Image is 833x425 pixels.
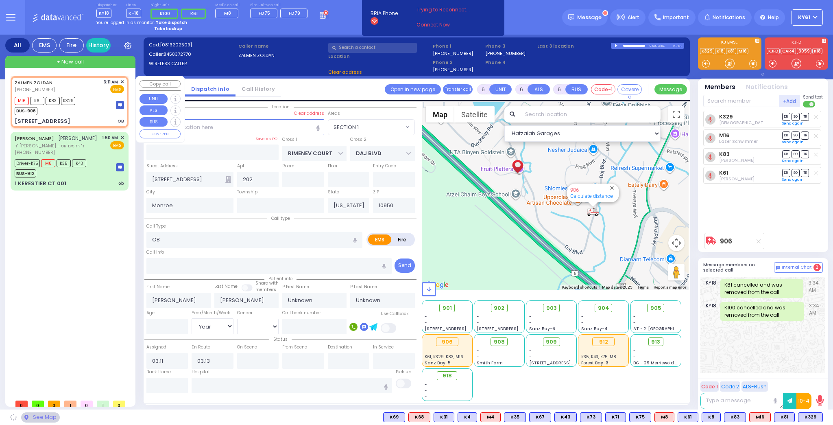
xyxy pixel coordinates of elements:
div: / [656,41,658,50]
div: See map [21,412,59,423]
div: BLS [774,412,795,422]
span: K83 [46,97,60,105]
a: CAR4 [781,48,796,54]
div: BLS [702,412,721,422]
span: 905 [650,304,661,312]
label: Apt [237,163,244,169]
button: Transfer call [443,84,473,94]
button: ALS [528,84,550,94]
div: K68 [408,412,430,422]
a: Send again [782,177,804,182]
span: SECTION 1 [334,123,359,131]
img: message-box.svg [116,163,124,171]
div: All [5,38,30,53]
a: Open this area in Google Maps (opens a new window) [424,280,451,290]
span: 3:34 AM [809,302,821,321]
span: 913 [651,338,660,346]
label: Assigned [146,344,166,351]
label: [PHONE_NUMBER] [433,66,473,72]
label: Street Address [146,163,178,169]
button: UNIT [489,84,512,94]
div: 906 [587,207,599,217]
div: K4 [458,412,477,422]
a: M16 [737,48,748,54]
span: 2 [813,264,821,271]
span: - [477,320,479,326]
label: Room [282,163,294,169]
label: Fire [391,234,414,245]
div: K8 [702,412,721,422]
div: K69 [383,412,405,422]
div: ALS [749,412,771,422]
label: First Name [146,284,170,290]
button: Show satellite imagery [454,106,495,123]
a: K329 [700,48,714,54]
button: ALS-Rush [741,381,768,392]
div: ALS KJ [654,412,674,422]
button: 10-4 [796,393,811,409]
button: Close [608,184,616,192]
span: + New call [57,58,84,66]
span: Status [269,336,292,342]
div: K-18 [673,43,684,49]
div: - [425,381,469,388]
span: Call type [267,215,294,221]
span: EMS [110,141,124,149]
button: BUS [565,84,588,94]
span: Sanz Bay-5 [425,360,451,366]
label: Pick up [396,369,411,375]
span: 904 [598,304,609,312]
a: Calculate distance [570,193,613,199]
span: Shia Waldman [719,120,803,126]
span: Send text [803,94,823,100]
label: P Last Name [350,284,377,290]
label: ZIP [373,189,379,195]
button: COVERED [140,129,181,138]
div: ALS [480,412,501,422]
span: 901 [443,304,452,312]
div: BLS [383,412,405,422]
span: Internal Chat [782,265,812,270]
span: Driver-K75 [15,159,40,167]
a: K81 [726,48,736,54]
span: SECTION 1 [328,120,403,134]
a: Send again [782,121,804,126]
span: 0 [15,401,28,407]
span: SO [792,113,800,120]
div: K61 [678,412,698,422]
span: KY61 [798,14,810,21]
span: - [529,320,532,326]
label: [PHONE_NUMBER] [485,50,526,56]
div: 0:00 [649,41,656,50]
a: K329 [719,114,733,120]
span: 1 [64,401,76,407]
span: - [529,354,532,360]
div: M4 [480,412,501,422]
span: 918 [443,372,452,380]
button: Map camera controls [668,235,685,251]
label: Cross 1 [282,136,297,143]
span: BUS-912 [15,169,36,177]
span: Sanz Bay-6 [529,326,555,332]
span: BG - 29 Merriewold S. [633,360,679,366]
div: 906 [436,337,458,346]
span: ר' [PERSON_NAME] - ר' רחמים זוס [15,142,97,149]
span: 0 [113,401,125,407]
span: M8 [224,10,231,16]
a: ZALMEN ZOLDAN [15,79,52,86]
div: K329 [798,412,823,422]
span: ✕ [120,134,124,141]
span: TR [801,113,809,120]
span: You're logged in as monitor. [96,20,155,26]
strong: Take backup [154,26,182,32]
span: Phone 1 [433,43,482,50]
button: Code-1 [591,84,615,94]
a: K61 [719,170,728,176]
span: - [425,313,427,320]
span: 0 [32,401,44,407]
label: Call back number [282,310,321,316]
div: K75 [629,412,651,422]
div: M8 [654,412,674,422]
span: - [477,348,479,354]
span: 903 [546,304,557,312]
